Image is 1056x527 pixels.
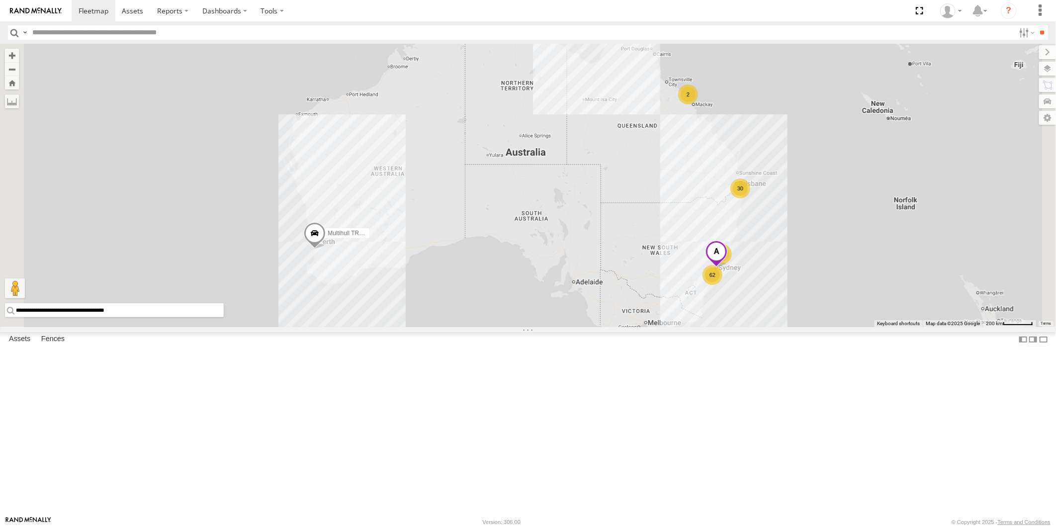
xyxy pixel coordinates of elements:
[986,321,1003,326] span: 200 km
[4,333,35,347] label: Assets
[5,76,19,89] button: Zoom Home
[983,320,1036,327] button: Map Scale: 200 km per 57 pixels
[5,62,19,76] button: Zoom out
[1001,3,1017,19] i: ?
[1015,25,1037,40] label: Search Filter Options
[5,517,51,527] a: Visit our Website
[1041,322,1052,326] a: Terms (opens in new tab)
[730,178,750,198] div: 30
[5,278,25,298] button: Drag Pegman onto the map to open Street View
[10,7,62,14] img: rand-logo.svg
[678,85,698,104] div: 2
[703,265,722,285] div: 62
[21,25,29,40] label: Search Query
[328,230,376,237] span: Multihull TR68172
[1039,332,1049,347] label: Hide Summary Table
[877,320,920,327] button: Keyboard shortcuts
[5,94,19,108] label: Measure
[36,333,70,347] label: Fences
[5,49,19,62] button: Zoom in
[998,519,1051,525] a: Terms and Conditions
[1018,332,1028,347] label: Dock Summary Table to the Left
[483,519,521,525] div: Version: 306.00
[926,321,980,326] span: Map data ©2025 Google
[1039,111,1056,125] label: Map Settings
[937,3,966,18] div: Tarun Kanti
[1028,332,1038,347] label: Dock Summary Table to the Right
[952,519,1051,525] div: © Copyright 2025 -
